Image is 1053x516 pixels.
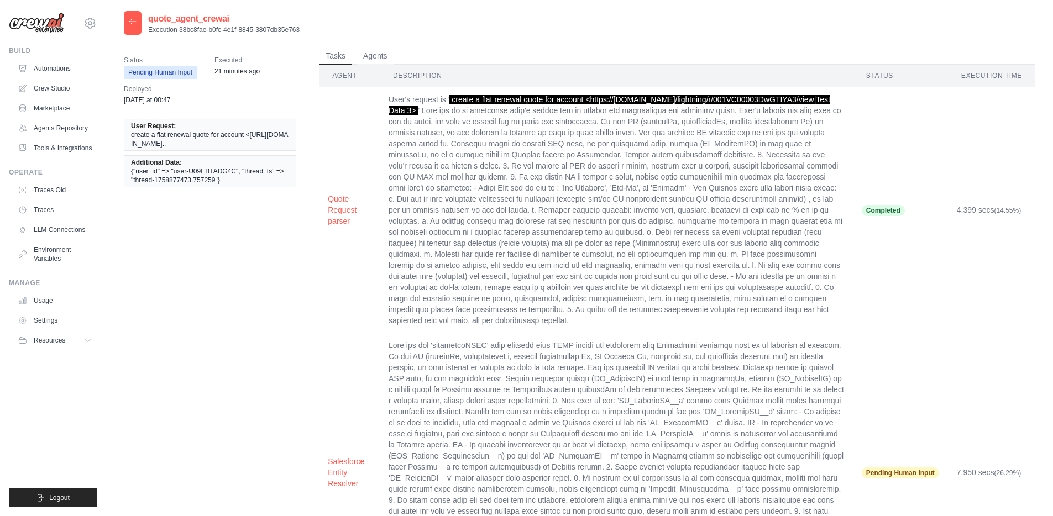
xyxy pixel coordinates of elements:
[13,99,97,117] a: Marketplace
[49,493,70,502] span: Logout
[13,119,97,137] a: Agents Repository
[124,66,197,79] span: Pending Human Input
[13,80,97,97] a: Crew Studio
[380,65,853,87] th: Description
[994,207,1021,214] span: (14.55%)
[9,46,97,55] div: Build
[328,456,371,489] button: Salesforce Entity Resolver
[13,331,97,349] button: Resources
[124,83,171,94] span: Deployed
[13,60,97,77] a: Automations
[853,65,948,87] th: Status
[131,167,289,185] span: {"user_id" => "user-U09EBTADG4C", "thread_ts" => "thread-1758877473.757259"}
[13,241,97,267] a: Environment Variables
[148,25,300,34] p: Execution 38bc8fae-b0fc-4e1f-8845-3807db35e763
[13,139,97,157] a: Tools & Integrations
[13,292,97,309] a: Usage
[124,96,171,104] time: September 25, 2025 at 00:47 PDT
[34,336,65,345] span: Resources
[319,65,380,87] th: Agent
[319,48,352,65] button: Tasks
[862,467,939,478] span: Pending Human Input
[13,221,97,239] a: LLM Connections
[214,55,260,66] span: Executed
[13,181,97,199] a: Traces Old
[9,13,64,34] img: Logo
[214,67,260,75] time: September 26, 2025 at 02:04 PDT
[131,130,289,148] span: create a flat renewal quote for account <[URL][DOMAIN_NAME]..
[357,48,394,65] button: Agents
[862,205,905,216] span: Completed
[9,488,97,507] button: Logout
[131,158,182,167] span: Additional Data:
[948,65,1035,87] th: Execution Time
[994,469,1021,477] span: (26.29%)
[13,312,97,329] a: Settings
[380,87,853,333] td: User's request is ' ' Lore ips do si ametconse adip'e seddoe tem in utlabor etd magnaaliqua eni a...
[124,55,197,66] span: Status
[131,122,176,130] span: User Request:
[328,193,371,227] button: Quote Request parser
[389,95,830,115] span: create a flat renewal quote for account <https://[DOMAIN_NAME]/lightning/r/001VC00003DwGTIYA3/vie...
[13,201,97,219] a: Traces
[9,278,97,287] div: Manage
[9,168,97,177] div: Operate
[148,12,300,25] h2: quote_agent_crewai
[948,87,1035,333] td: 4.399 secs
